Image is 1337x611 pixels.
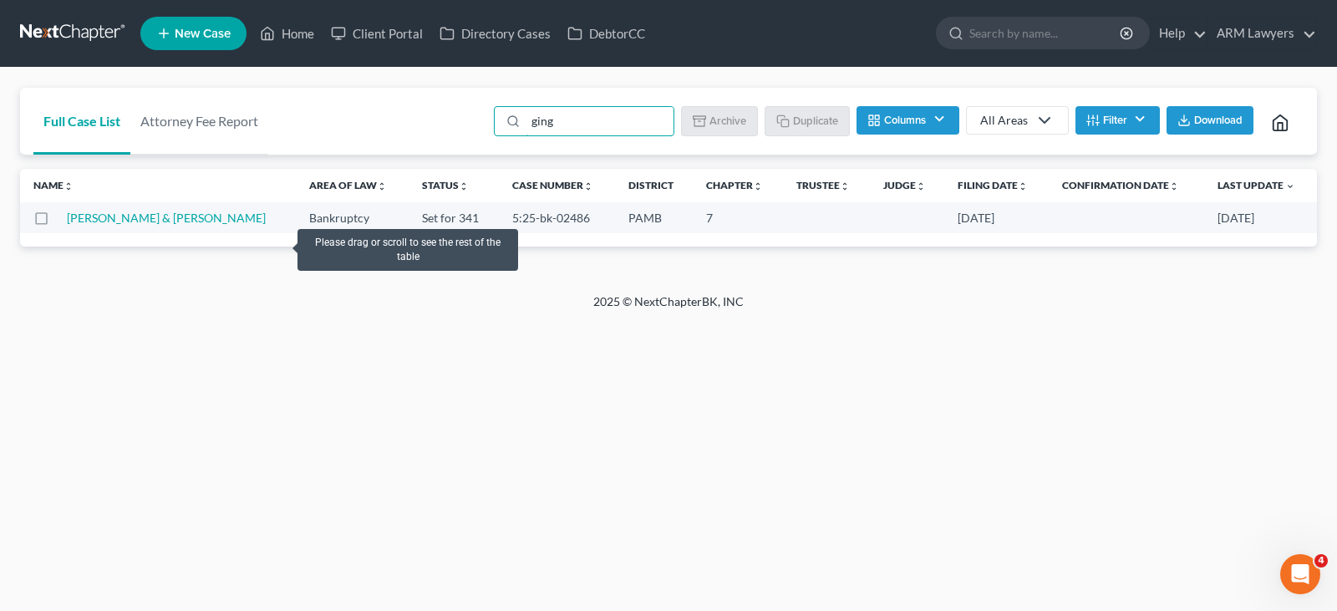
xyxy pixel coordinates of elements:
[615,202,693,233] td: PAMB
[883,179,926,191] a: Judgeunfold_more
[796,179,850,191] a: Trusteeunfold_more
[1218,179,1295,191] a: Last Update expand_more
[323,18,431,48] a: Client Portal
[1062,179,1179,191] a: Confirmation Dateunfold_more
[1314,554,1328,568] span: 4
[840,181,850,191] i: unfold_more
[499,202,615,233] td: 5:25-bk-02486
[33,179,74,191] a: Nameunfold_more
[422,179,469,191] a: Statusunfold_more
[1208,18,1316,48] a: ARM Lawyers
[1204,202,1317,233] td: [DATE]
[559,18,653,48] a: DebtorCC
[615,169,693,202] th: District
[459,181,469,191] i: unfold_more
[130,88,268,155] a: Attorney Fee Report
[512,179,593,191] a: Case Numberunfold_more
[1167,106,1253,135] button: Download
[67,211,266,225] a: [PERSON_NAME] & [PERSON_NAME]
[431,18,559,48] a: Directory Cases
[706,179,763,191] a: Chapterunfold_more
[916,181,926,191] i: unfold_more
[583,181,593,191] i: unfold_more
[175,28,231,40] span: New Case
[296,202,409,233] td: Bankruptcy
[309,179,387,191] a: Area of Lawunfold_more
[1194,114,1243,127] span: Download
[1169,181,1179,191] i: unfold_more
[1151,18,1207,48] a: Help
[297,229,517,271] div: Please drag or scroll to see the rest of the table
[857,106,958,135] button: Columns
[980,112,1028,129] div: All Areas
[64,181,74,191] i: unfold_more
[1280,554,1320,594] iframe: Intercom live chat
[33,88,130,155] a: Full Case List
[252,18,323,48] a: Home
[192,293,1145,323] div: 2025 © NextChapterBK, INC
[409,202,499,233] td: Set for 341
[377,181,387,191] i: unfold_more
[526,107,674,135] input: Search by name...
[969,18,1122,48] input: Search by name...
[693,202,783,233] td: 7
[1075,106,1160,135] button: Filter
[753,181,763,191] i: unfold_more
[1285,181,1295,191] i: expand_more
[1018,181,1028,191] i: unfold_more
[944,202,1049,233] td: [DATE]
[958,179,1028,191] a: Filing Dateunfold_more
